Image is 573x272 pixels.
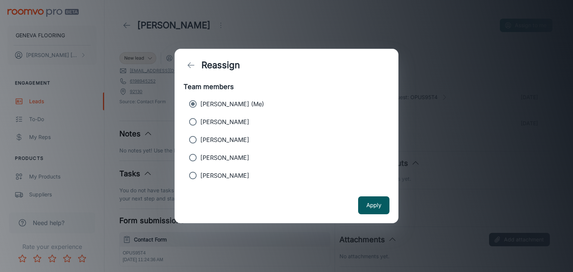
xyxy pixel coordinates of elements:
button: Apply [358,196,389,214]
p: [PERSON_NAME] (Me) [200,99,264,108]
p: [PERSON_NAME] [200,153,249,162]
h1: Reassign [201,58,240,72]
p: [PERSON_NAME] [200,135,249,144]
p: [PERSON_NAME] [200,117,249,126]
h6: Team members [184,82,389,92]
p: [PERSON_NAME] [200,171,249,180]
button: back [184,58,198,73]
